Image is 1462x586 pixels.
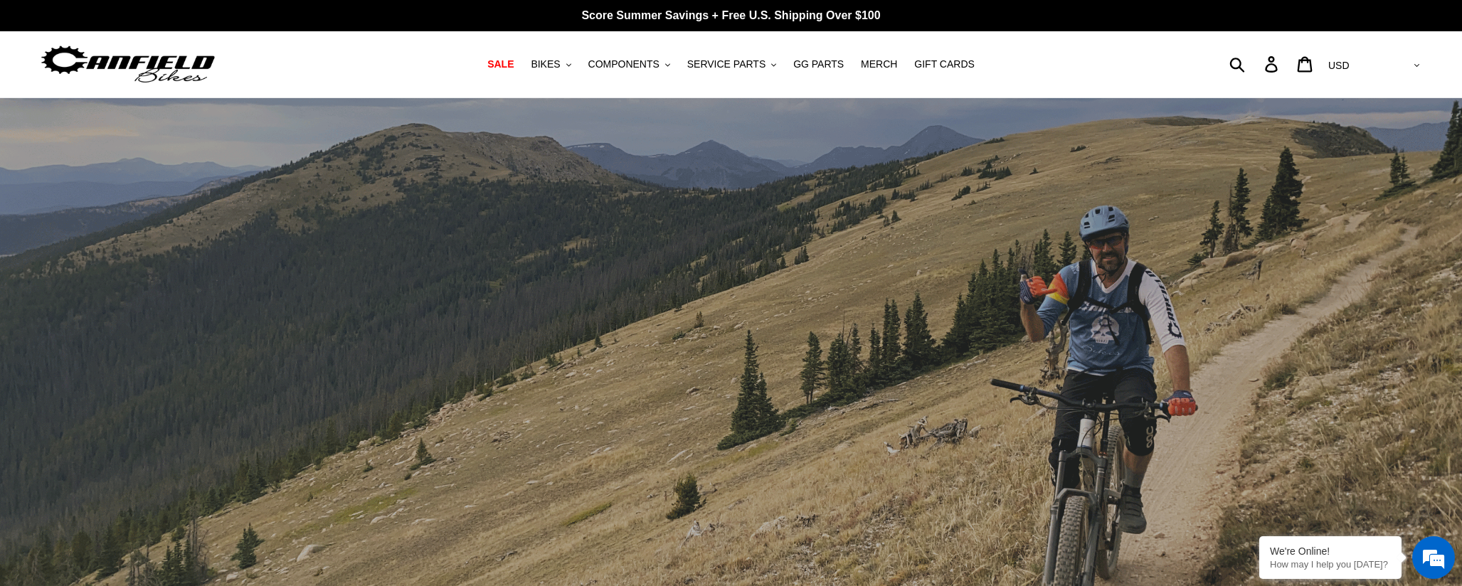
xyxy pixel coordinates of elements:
a: GIFT CARDS [907,55,982,74]
input: Search [1237,48,1273,80]
span: MERCH [861,58,897,70]
span: GG PARTS [793,58,844,70]
button: COMPONENTS [581,55,677,74]
button: BIKES [524,55,578,74]
span: GIFT CARDS [914,58,975,70]
span: BIKES [531,58,560,70]
span: SALE [487,58,514,70]
a: MERCH [854,55,904,74]
a: SALE [480,55,521,74]
p: How may I help you today? [1270,559,1391,570]
button: SERVICE PARTS [680,55,783,74]
div: We're Online! [1270,545,1391,557]
span: COMPONENTS [588,58,660,70]
img: Canfield Bikes [39,42,217,87]
span: SERVICE PARTS [687,58,766,70]
a: GG PARTS [786,55,851,74]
